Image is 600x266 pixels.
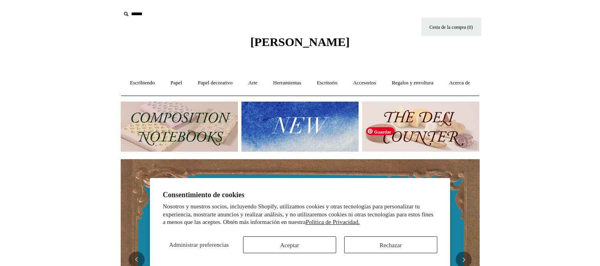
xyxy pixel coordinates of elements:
[374,130,391,134] font: Guardar
[169,242,229,248] font: Administrar preferencias
[123,72,162,94] a: Escribiendo
[163,72,189,94] a: Papel
[243,236,336,253] button: Aceptar
[442,72,477,94] a: Acerca de
[273,80,301,86] font: Herramientas
[362,102,479,152] img: El mostrador de delicatessen
[130,80,155,86] font: Escribiendo
[121,102,238,152] img: 202302 Libros de composición.jpg__PID:69722ee6-fa44-49dd-a067-31375e5d54ec
[280,242,299,248] font: Aceptar
[241,72,265,94] a: Arte
[421,18,481,36] a: Cesta de la compra (0)
[392,80,433,86] font: Regalos y envoltura
[385,72,441,94] a: Regalos y envoltura
[306,219,360,225] a: Política de Privacidad.
[379,242,402,248] font: Rechazar
[449,80,470,86] font: Acerca de
[353,80,376,86] font: Accesorios
[250,42,349,47] a: [PERSON_NAME]
[198,80,233,86] font: Papel decorativo
[163,203,433,225] font: Nosotros y nuestros socios, incluyendo Shopify, utilizamos cookies y otras tecnologías para perso...
[310,72,345,94] a: Escritorio
[429,24,473,30] font: Cesta de la compra (0)
[248,80,257,86] font: Arte
[346,72,383,94] a: Accesorios
[163,236,235,253] button: Administrar preferencias
[241,102,359,152] img: Nuevo.jpg__PID:f73bdf93-380a-4a35-bcfe-7823039498e1
[344,236,437,253] button: Rechazar
[171,80,182,86] font: Papel
[266,72,308,94] a: Herramientas
[191,72,240,94] a: Papel decorativo
[163,191,244,199] font: Consentimiento de cookies
[317,80,337,86] font: Escritorio
[250,35,349,48] font: [PERSON_NAME]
